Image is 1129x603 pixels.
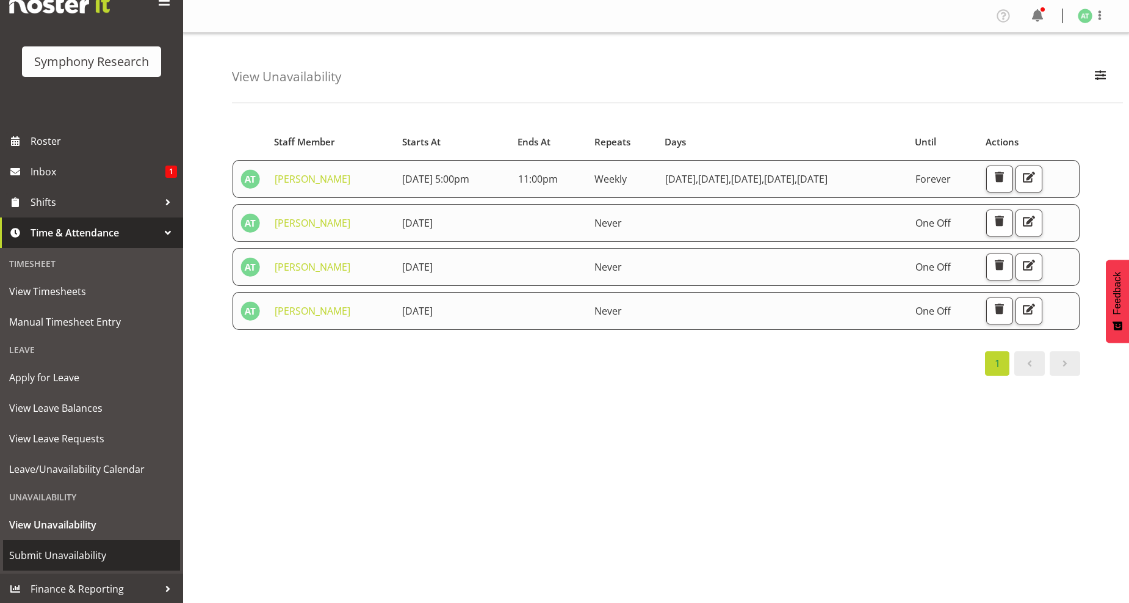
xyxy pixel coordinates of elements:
[1112,272,1123,315] span: Feedback
[594,216,622,230] span: Never
[665,135,686,149] span: Days
[9,399,174,417] span: View Leave Balances
[915,216,951,230] span: One Off
[31,132,177,150] span: Roster
[729,172,731,186] span: ,
[1078,9,1092,23] img: angela-tunnicliffe1838.jpg
[9,282,174,301] span: View Timesheets
[3,307,180,337] a: Manual Timesheet Entry
[3,454,180,484] a: Leave/Unavailability Calendar
[402,304,433,318] span: [DATE]
[594,260,622,274] span: Never
[3,362,180,393] a: Apply for Leave
[731,172,764,186] span: [DATE]
[3,510,180,540] a: View Unavailability
[240,169,260,189] img: angela-tunnicliffe1838.jpg
[3,540,180,571] a: Submit Unavailability
[275,172,350,186] a: [PERSON_NAME]
[9,516,174,534] span: View Unavailability
[31,193,159,211] span: Shifts
[594,172,627,186] span: Weekly
[240,213,260,233] img: angela-tunnicliffe1838.jpg
[518,135,550,149] span: Ends At
[275,260,350,274] a: [PERSON_NAME]
[594,135,630,149] span: Repeats
[915,304,951,318] span: One Off
[275,304,350,318] a: [PERSON_NAME]
[1106,260,1129,343] button: Feedback - Show survey
[1015,166,1042,192] button: Edit Unavailability
[797,172,828,186] span: [DATE]
[665,172,698,186] span: [DATE]
[762,172,764,186] span: ,
[9,368,174,387] span: Apply for Leave
[1015,298,1042,324] button: Edit Unavailability
[518,172,558,186] span: 11:00pm
[31,224,159,242] span: Time & Attendance
[31,163,165,181] span: Inbox
[9,546,174,565] span: Submit Unavailability
[402,172,469,186] span: [DATE] 5:00pm
[402,216,433,230] span: [DATE]
[274,135,335,149] span: Staff Member
[915,260,951,274] span: One Off
[402,260,433,274] span: [DATE]
[240,257,260,277] img: angela-tunnicliffe1838.jpg
[31,580,159,598] span: Finance & Reporting
[915,135,936,149] span: Until
[1015,210,1042,236] button: Edit Unavailability
[275,216,350,230] a: [PERSON_NAME]
[402,135,441,149] span: Starts At
[1015,254,1042,280] button: Edit Unavailability
[3,276,180,307] a: View Timesheets
[915,172,951,186] span: Forever
[696,172,698,186] span: ,
[3,484,180,510] div: Unavailability
[240,301,260,321] img: angela-tunnicliffe1838.jpg
[165,166,177,178] span: 1
[34,53,149,71] div: Symphony Research
[698,172,731,186] span: [DATE]
[3,337,180,362] div: Leave
[986,166,1013,192] button: Delete Unavailability
[1088,64,1113,90] button: Filter Employees
[986,298,1013,324] button: Delete Unavailability
[594,304,622,318] span: Never
[9,460,174,478] span: Leave/Unavailability Calendar
[9,313,174,331] span: Manual Timesheet Entry
[3,393,180,423] a: View Leave Balances
[232,70,341,84] h4: View Unavailability
[3,251,180,276] div: Timesheet
[986,135,1019,149] span: Actions
[986,210,1013,236] button: Delete Unavailability
[3,423,180,454] a: View Leave Requests
[986,254,1013,280] button: Delete Unavailability
[764,172,797,186] span: [DATE]
[9,429,174,448] span: View Leave Requests
[795,172,797,186] span: ,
